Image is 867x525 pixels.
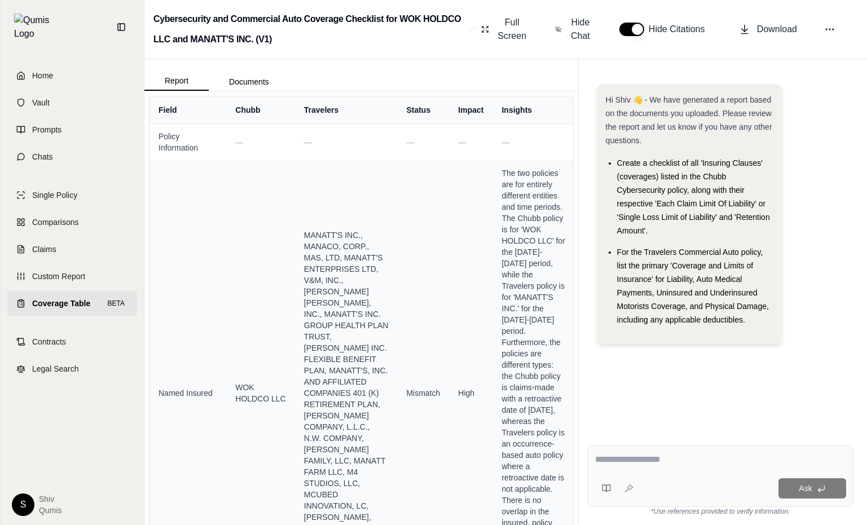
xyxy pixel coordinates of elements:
[32,97,50,108] span: Vault
[458,387,483,399] span: High
[32,189,77,201] span: Single Policy
[7,264,137,289] a: Custom Report
[209,73,289,91] button: Documents
[606,95,772,145] span: Hi Shiv 👋 - We have generated a report based on the documents you uploaded. Please review the rep...
[159,387,217,399] span: Named Insured
[7,144,137,169] a: Chats
[295,96,398,123] th: Travelers
[492,96,574,123] th: Insights
[39,493,61,505] span: Shiv
[235,138,243,147] span: —
[799,484,812,493] span: Ask
[778,478,846,498] button: Ask
[159,131,217,153] span: Policy Information
[551,11,597,47] button: Hide Chat
[32,124,61,135] span: Prompts
[617,158,770,235] span: Create a checklist of all 'Insuring Clauses' (coverages) listed in the Chubb Cybersecurity policy...
[458,138,466,147] span: —
[397,96,449,123] th: Status
[496,16,528,43] span: Full Screen
[588,507,853,516] div: *Use references provided to verify information.
[7,291,137,316] a: Coverage TableBETA
[235,382,286,404] span: WOK HOLDCO LLC
[501,138,509,147] span: —
[7,356,137,381] a: Legal Search
[32,70,53,81] span: Home
[7,90,137,115] a: Vault
[32,298,90,309] span: Coverage Table
[569,16,592,43] span: Hide Chat
[7,237,137,262] a: Claims
[104,298,128,309] span: BETA
[649,23,712,36] span: Hide Citations
[7,210,137,235] a: Comparisons
[406,387,440,399] span: Mismatch
[7,117,137,142] a: Prompts
[304,138,312,147] span: —
[32,363,79,374] span: Legal Search
[734,18,802,41] button: Download
[7,63,137,88] a: Home
[477,11,532,47] button: Full Screen
[32,271,85,282] span: Custom Report
[7,183,137,208] a: Single Policy
[39,505,61,516] span: Qumis
[757,23,797,36] span: Download
[449,96,492,123] th: Impact
[7,329,137,354] a: Contracts
[32,151,53,162] span: Chats
[32,244,56,255] span: Claims
[32,336,66,347] span: Contracts
[153,9,466,50] h2: Cybersecurity and Commercial Auto Coverage Checklist for WOK HOLDCO LLC and MANATT'S INC. (V1)
[144,72,209,91] button: Report
[112,18,130,36] button: Collapse sidebar
[14,14,56,41] img: Qumis Logo
[12,493,34,516] div: S
[149,96,226,123] th: Field
[32,217,78,228] span: Comparisons
[226,96,295,123] th: Chubb
[406,138,414,147] span: —
[617,248,769,324] span: For the Travelers Commercial Auto policy, list the primary 'Coverage and Limits of Insurance' for...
